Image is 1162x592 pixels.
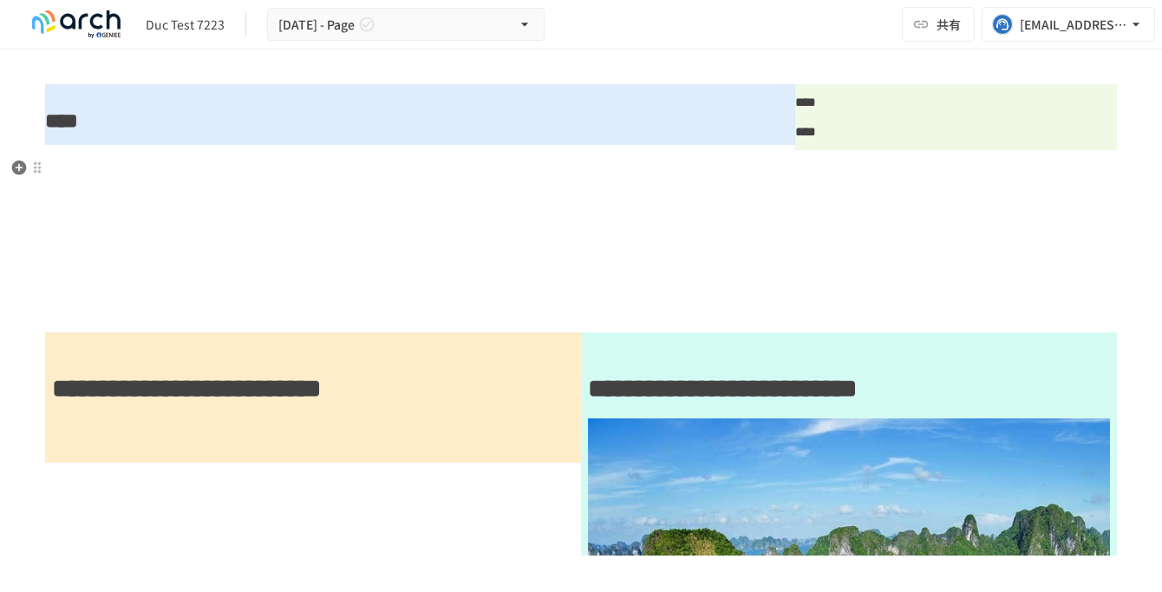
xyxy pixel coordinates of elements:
[21,10,132,38] img: logo-default@2x-9cf2c760.svg
[1020,14,1127,36] div: [EMAIL_ADDRESS][DOMAIN_NAME]
[982,7,1155,42] button: [EMAIL_ADDRESS][DOMAIN_NAME]
[146,16,225,34] div: Duc Test 7223
[278,14,355,36] span: [DATE] - Page
[937,15,961,34] span: 共有
[902,7,975,42] button: 共有
[267,8,545,42] button: [DATE] - Page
